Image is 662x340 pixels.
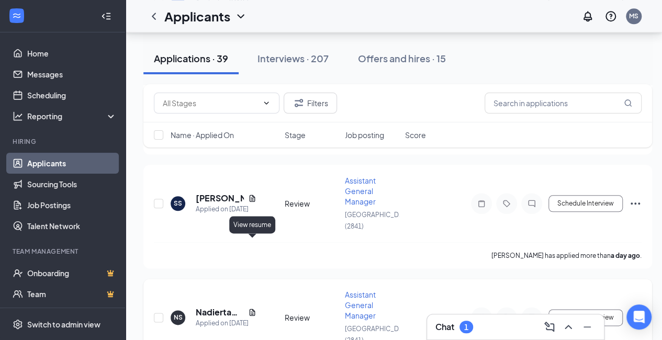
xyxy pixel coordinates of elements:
svg: QuestionInfo [604,10,617,22]
svg: Notifications [581,10,594,22]
h5: Nadierta Snipe [196,307,244,318]
div: Review [285,198,339,209]
div: Team Management [13,247,115,256]
input: Search in applications [485,93,642,114]
svg: Tag [500,199,513,208]
button: ChevronUp [560,319,577,335]
div: Reporting [27,111,117,121]
div: Hiring [13,137,115,146]
svg: Analysis [13,111,23,121]
span: Stage [285,130,306,140]
span: Assistant General Manager [345,176,376,206]
div: Offers and hires · 15 [358,52,446,65]
h5: [PERSON_NAME] [196,192,244,204]
div: SS [174,199,182,208]
svg: ChatInactive [525,199,538,208]
a: Messages [27,64,117,85]
h3: Chat [435,321,454,333]
a: TeamCrown [27,284,117,304]
a: Scheduling [27,85,117,106]
button: ComposeMessage [541,319,558,335]
div: Applications · 39 [154,52,228,65]
div: NS [174,313,183,322]
svg: Note [475,313,488,322]
svg: Filter [293,97,305,109]
h1: Applicants [164,7,230,25]
button: Schedule Interview [548,309,623,326]
svg: Minimize [581,321,593,333]
div: MS [629,12,638,20]
svg: ChevronLeft [148,10,160,22]
svg: ChevronUp [562,321,575,333]
a: OnboardingCrown [27,263,117,284]
span: Job posting [345,130,384,140]
span: Assistant General Manager [345,290,376,320]
svg: ChevronDown [234,10,247,22]
svg: Ellipses [629,197,642,210]
svg: Tag [500,313,513,322]
p: [PERSON_NAME] has applied more than . [491,251,642,260]
a: Applicants [27,153,117,174]
svg: ComposeMessage [543,321,556,333]
svg: Note [475,199,488,208]
input: All Stages [163,97,258,109]
div: Switch to admin view [27,319,100,330]
a: DocumentsCrown [27,304,117,325]
a: Sourcing Tools [27,174,117,195]
div: Interviews · 207 [257,52,329,65]
svg: ChatInactive [525,313,538,322]
div: Open Intercom Messenger [626,304,652,330]
button: Schedule Interview [548,195,623,212]
button: Minimize [579,319,596,335]
a: Talent Network [27,216,117,236]
svg: Document [248,194,256,202]
span: [GEOGRAPHIC_DATA] (2841) [345,211,411,230]
b: a day ago [611,252,640,259]
span: Score [405,130,426,140]
div: Applied on [DATE] [196,318,256,328]
div: Applied on [DATE] [196,204,256,214]
svg: MagnifyingGlass [624,99,632,107]
span: Name · Applied On [171,130,234,140]
div: 1 [464,323,468,332]
div: View resume [229,216,275,233]
svg: ChevronDown [262,99,271,107]
svg: Settings [13,319,23,330]
svg: Document [248,308,256,316]
a: Job Postings [27,195,117,216]
button: Filter Filters [284,93,337,114]
svg: WorkstreamLogo [12,10,22,21]
svg: Collapse [101,11,111,21]
a: Home [27,43,117,64]
div: Review [285,312,339,323]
